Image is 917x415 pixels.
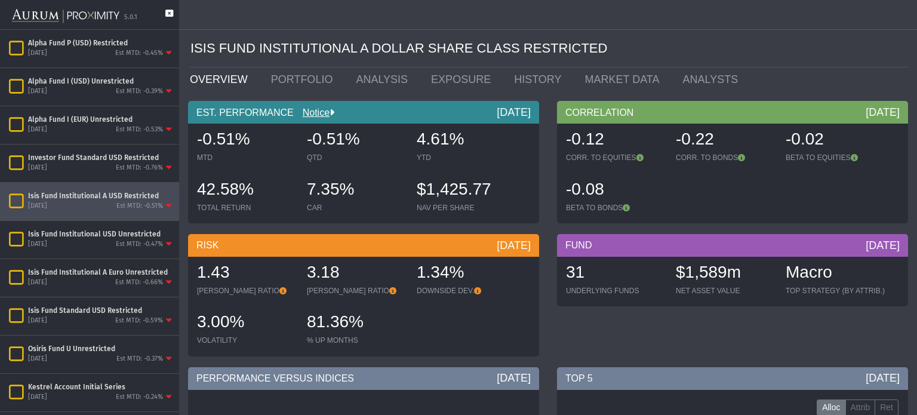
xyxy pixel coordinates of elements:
[197,130,250,148] span: -0.51%
[417,128,515,153] div: 4.61%
[116,202,163,211] div: Est MTD: -0.51%
[566,178,664,203] div: -0.08
[28,229,174,239] div: Isis Fund Institutional USD Unrestricted
[28,382,174,392] div: Kestrel Account Initial Series
[566,130,604,148] span: -0.12
[116,240,163,249] div: Est MTD: -0.47%
[417,153,515,162] div: YTD
[866,371,900,385] div: [DATE]
[505,67,576,91] a: HISTORY
[28,76,174,86] div: Alpha Fund I (USD) Unrestricted
[28,306,174,315] div: Isis Fund Standard USD Restricted
[188,234,539,257] div: RISK
[12,3,119,29] img: Aurum-Proximity%20white.svg
[417,286,515,296] div: DOWNSIDE DEV.
[866,105,900,119] div: [DATE]
[676,261,774,286] div: $1,589m
[28,87,47,96] div: [DATE]
[28,344,174,353] div: Osiris Fund U Unrestricted
[676,286,774,296] div: NET ASSET VALUE
[28,125,47,134] div: [DATE]
[197,286,295,296] div: [PERSON_NAME] RATIO
[28,164,47,173] div: [DATE]
[28,115,174,124] div: Alpha Fund I (EUR) Unrestricted
[197,336,295,345] div: VOLATILITY
[417,261,515,286] div: 1.34%
[497,371,531,385] div: [DATE]
[188,367,539,390] div: PERFORMANCE VERSUS INDICES
[307,130,360,148] span: -0.51%
[190,30,908,67] div: ISIS FUND INSTITUTIONAL A DOLLAR SHARE CLASS RESTRICTED
[28,240,47,249] div: [DATE]
[497,238,531,253] div: [DATE]
[417,178,515,203] div: $1,425.77
[181,67,262,91] a: OVERVIEW
[116,87,163,96] div: Est MTD: -0.39%
[786,128,884,153] div: -0.02
[566,203,664,213] div: BETA TO BONDS
[28,153,174,162] div: Investor Fund Standard USD Restricted
[28,278,47,287] div: [DATE]
[557,234,908,257] div: FUND
[786,261,885,286] div: Macro
[115,278,163,287] div: Est MTD: -0.66%
[197,153,295,162] div: MTD
[188,101,539,124] div: EST. PERFORMANCE
[676,153,774,162] div: CORR. TO BONDS
[307,261,405,286] div: 3.18
[116,164,163,173] div: Est MTD: -0.76%
[115,316,163,325] div: Est MTD: -0.59%
[566,286,664,296] div: UNDERLYING FUNDS
[786,286,885,296] div: TOP STRATEGY (BY ATTRIB.)
[115,49,163,58] div: Est MTD: -0.45%
[28,202,47,211] div: [DATE]
[307,203,405,213] div: CAR
[307,311,405,336] div: 81.36%
[307,336,405,345] div: % UP MONTHS
[28,355,47,364] div: [DATE]
[197,203,295,213] div: TOTAL RETURN
[307,178,405,203] div: 7.35%
[116,355,163,364] div: Est MTD: -0.37%
[294,106,334,119] div: Notice
[294,107,330,118] a: Notice
[28,191,174,201] div: Isis Fund Institutional A USD Restricted
[28,393,47,402] div: [DATE]
[28,38,174,48] div: Alpha Fund P (USD) Restricted
[557,101,908,124] div: CORRELATION
[262,67,347,91] a: PORTFOLIO
[124,13,137,22] div: 5.0.1
[347,67,422,91] a: ANALYSIS
[576,67,674,91] a: MARKET DATA
[28,316,47,325] div: [DATE]
[307,153,405,162] div: QTD
[566,153,664,162] div: CORR. TO EQUITIES
[28,49,47,58] div: [DATE]
[197,178,295,203] div: 42.58%
[674,67,753,91] a: ANALYSTS
[197,261,295,286] div: 1.43
[786,153,884,162] div: BETA TO EQUITIES
[422,67,505,91] a: EXPOSURE
[197,311,295,336] div: 3.00%
[557,367,908,390] div: TOP 5
[28,268,174,277] div: Isis Fund Institutional A Euro Unrestricted
[497,105,531,119] div: [DATE]
[417,203,515,213] div: NAV PER SHARE
[116,393,163,402] div: Est MTD: -0.24%
[676,128,774,153] div: -0.22
[866,238,900,253] div: [DATE]
[566,261,664,286] div: 31
[116,125,163,134] div: Est MTD: -0.53%
[307,286,405,296] div: [PERSON_NAME] RATIO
